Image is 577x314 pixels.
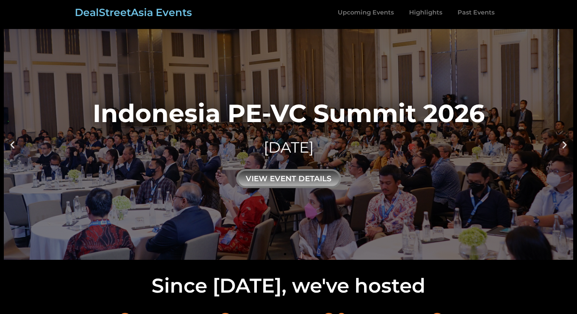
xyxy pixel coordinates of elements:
a: DealStreetAsia Events [75,6,192,19]
div: Previous slide [8,140,17,149]
div: view event details [236,169,341,188]
h2: Since [DATE], we've hosted [4,276,573,296]
div: Next slide [560,140,569,149]
a: Highlights [401,4,450,21]
a: Past Events [450,4,502,21]
div: [DATE] [93,137,485,158]
span: Go to slide 1 [284,253,286,255]
div: Indonesia PE-VC Summit 2026 [93,101,485,126]
a: Upcoming Events [330,4,401,21]
a: Indonesia PE-VC Summit 2026[DATE]view event details [4,29,573,260]
span: Go to slide 2 [291,253,293,255]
